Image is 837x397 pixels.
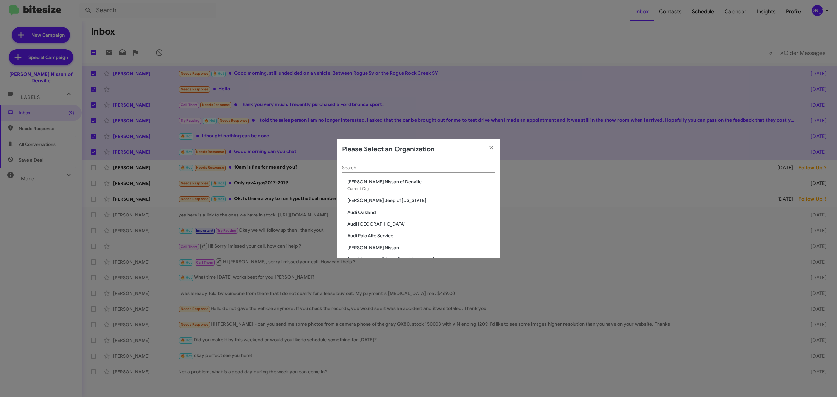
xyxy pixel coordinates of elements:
[347,186,369,191] span: Current Org
[347,209,495,216] span: Audi Oakland
[347,233,495,239] span: Audi Palo Alto Service
[347,244,495,251] span: [PERSON_NAME] Nissan
[347,256,495,263] span: [PERSON_NAME] CDJR [PERSON_NAME]
[347,221,495,227] span: Audi [GEOGRAPHIC_DATA]
[347,197,495,204] span: [PERSON_NAME] Jeep of [US_STATE]
[347,179,495,185] span: [PERSON_NAME] Nissan of Denville
[342,144,435,155] h2: Please Select an Organization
